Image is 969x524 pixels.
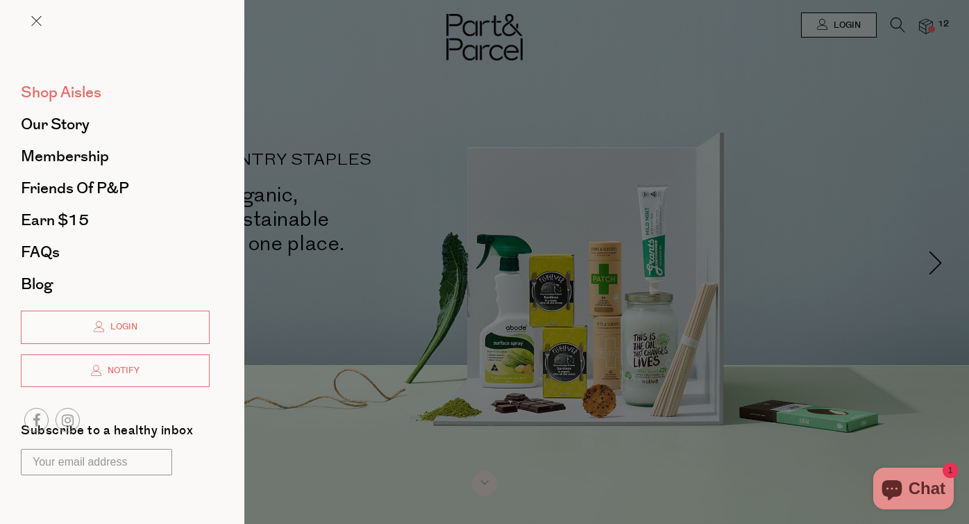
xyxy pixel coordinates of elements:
a: Membership [21,149,210,164]
span: Earn $15 [21,209,89,231]
a: Login [21,311,210,344]
a: Our Story [21,117,210,132]
span: FAQs [21,241,60,263]
span: Membership [21,145,109,167]
span: Notify [104,365,140,377]
span: Blog [21,273,53,295]
a: Friends of P&P [21,181,210,196]
span: Login [107,321,137,333]
a: Earn $15 [21,213,210,228]
inbox-online-store-chat: Shopify online store chat [869,468,958,513]
span: Shop Aisles [21,81,101,104]
span: Friends of P&P [21,177,129,199]
a: Notify [21,354,210,388]
a: FAQs [21,245,210,260]
span: Our Story [21,113,90,136]
a: Shop Aisles [21,85,210,100]
input: Your email address [21,449,172,475]
a: Blog [21,277,210,292]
